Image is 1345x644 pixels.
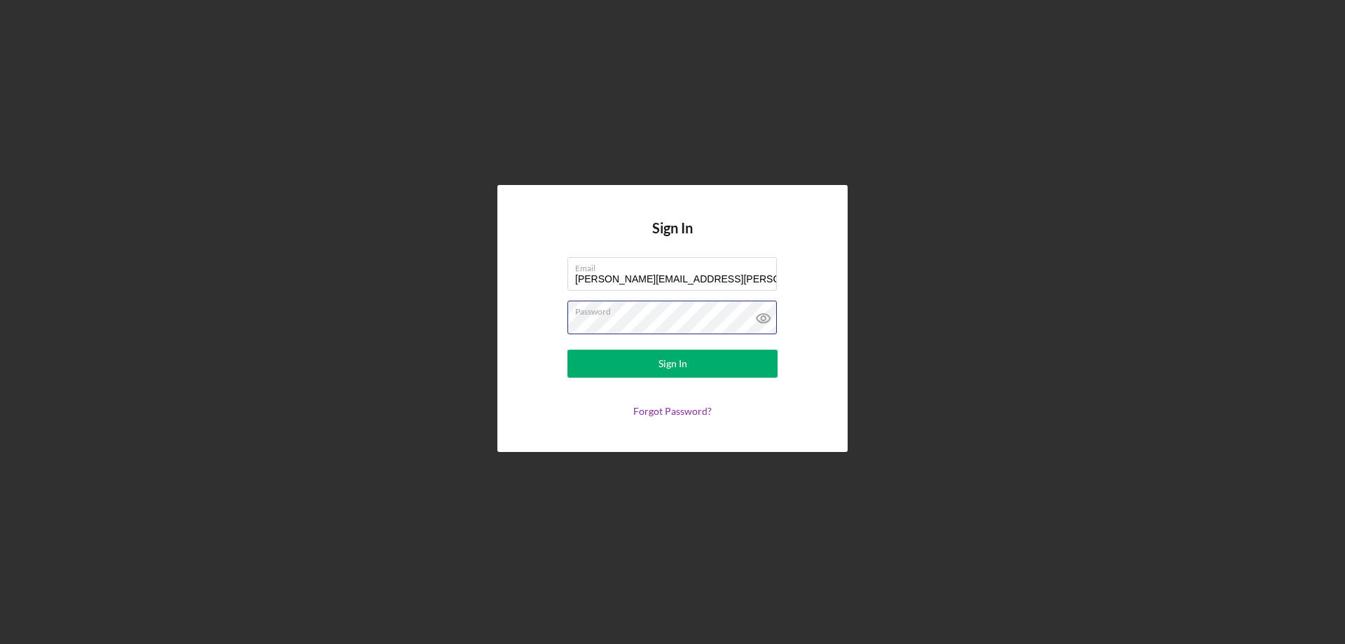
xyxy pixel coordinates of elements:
a: Forgot Password? [633,405,712,417]
div: Sign In [658,350,687,378]
label: Password [575,301,777,317]
h4: Sign In [652,220,693,257]
label: Email [575,258,777,273]
button: Sign In [567,350,778,378]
